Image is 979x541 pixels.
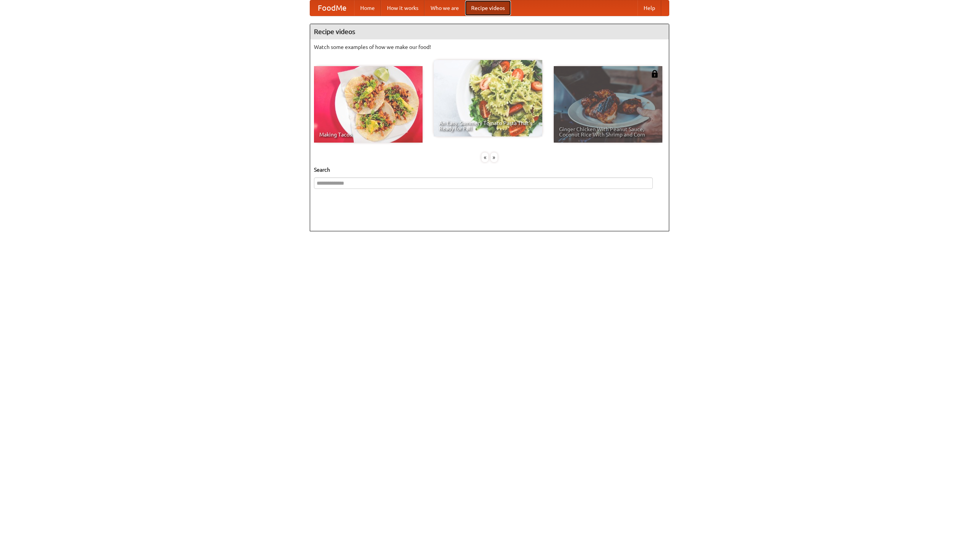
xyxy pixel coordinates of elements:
a: An Easy, Summery Tomato Pasta That's Ready for Fall [434,60,542,136]
div: » [491,153,498,162]
span: An Easy, Summery Tomato Pasta That's Ready for Fall [439,120,537,131]
span: Making Tacos [319,132,417,137]
h4: Recipe videos [310,24,669,39]
a: FoodMe [310,0,354,16]
a: Recipe videos [465,0,511,16]
h5: Search [314,166,665,174]
a: Help [637,0,661,16]
img: 483408.png [651,70,659,78]
a: Making Tacos [314,66,423,143]
a: How it works [381,0,424,16]
a: Home [354,0,381,16]
a: Who we are [424,0,465,16]
div: « [481,153,488,162]
p: Watch some examples of how we make our food! [314,43,665,51]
